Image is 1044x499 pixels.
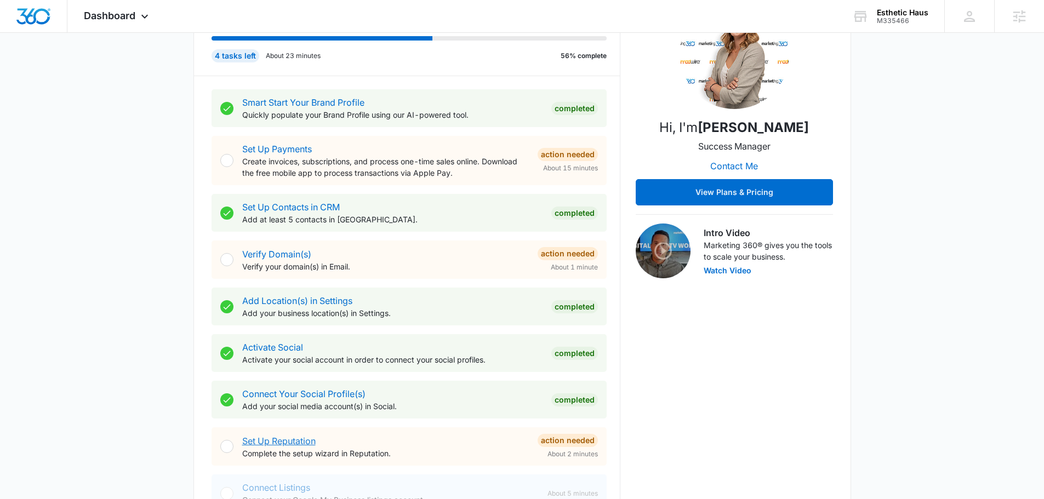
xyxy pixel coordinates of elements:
p: Add your social media account(s) in Social. [242,400,543,412]
a: Connect Your Social Profile(s) [242,388,366,399]
p: Marketing 360® gives you the tools to scale your business. [704,239,833,262]
button: Contact Me [699,153,769,179]
a: Set Up Payments [242,144,312,154]
p: Add your business location(s) in Settings. [242,307,543,319]
a: Set Up Reputation [242,435,316,446]
p: Verify your domain(s) in Email. [242,261,529,272]
p: Add at least 5 contacts in [GEOGRAPHIC_DATA]. [242,214,543,225]
div: Action Needed [538,148,598,161]
div: Completed [551,102,598,115]
p: Create invoices, subscriptions, and process one-time sales online. Download the free mobile app t... [242,156,529,179]
a: Set Up Contacts in CRM [242,202,340,213]
span: About 15 minutes [543,163,598,173]
span: About 1 minute [551,262,598,272]
span: Dashboard [84,10,135,21]
img: Intro Video [636,223,691,278]
span: About 2 minutes [547,449,598,459]
p: 56% complete [561,51,607,61]
div: Completed [551,347,598,360]
p: Activate your social account in order to connect your social profiles. [242,354,543,365]
strong: [PERSON_NAME] [698,119,809,135]
button: Watch Video [704,267,751,274]
p: Hi, I'm [659,118,809,137]
a: Add Location(s) in Settings [242,295,352,306]
a: Activate Social [242,342,303,353]
div: Completed [551,393,598,406]
h3: Intro Video [704,226,833,239]
button: View Plans & Pricing [636,179,833,205]
span: About 5 minutes [547,489,598,498]
div: Action Needed [538,247,598,260]
p: Success Manager [698,140,771,153]
div: 4 tasks left [212,49,259,62]
a: Smart Start Your Brand Profile [242,97,364,108]
div: Completed [551,300,598,313]
div: Completed [551,207,598,220]
div: Action Needed [538,434,598,447]
p: Quickly populate your Brand Profile using our AI-powered tool. [242,109,543,121]
div: account id [877,17,928,25]
p: About 23 minutes [266,51,321,61]
p: Complete the setup wizard in Reputation. [242,448,529,459]
a: Verify Domain(s) [242,249,311,260]
div: account name [877,8,928,17]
